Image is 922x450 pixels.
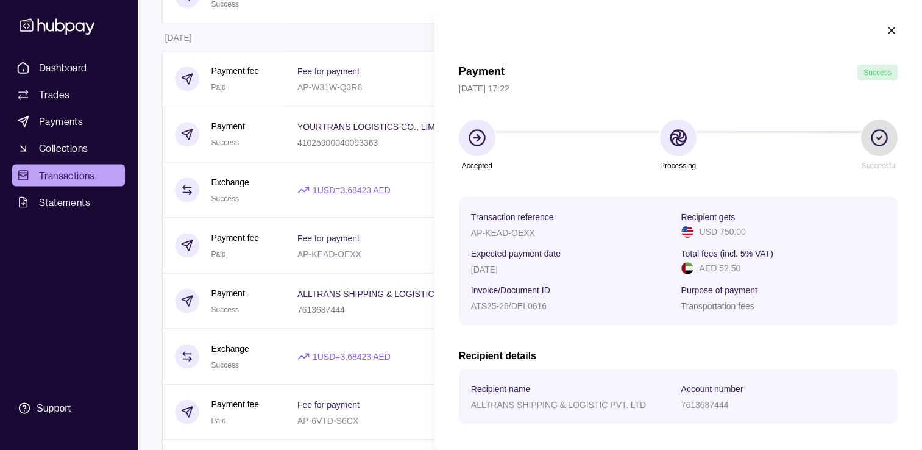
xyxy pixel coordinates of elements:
p: Recipient name [471,384,530,394]
span: Success [864,68,892,77]
p: [DATE] [471,265,498,274]
p: Transaction reference [471,212,554,222]
p: Successful [862,159,897,173]
p: Recipient gets [681,212,736,222]
p: Purpose of payment [681,285,757,295]
p: Invoice/Document ID [471,285,550,295]
p: AP-KEAD-OEXX [471,228,535,238]
p: AED 52.50 [700,262,741,275]
p: 7613687444 [681,400,729,410]
img: us [681,226,693,238]
img: ae [681,262,693,274]
p: Total fees (incl. 5% VAT) [681,249,773,259]
h1: Payment [459,65,505,80]
p: USD 750.00 [700,225,746,238]
h2: Recipient details [459,349,898,363]
p: Accepted [462,159,492,173]
p: [DATE] 17:22 [459,82,898,95]
p: ATS25-26/DEL0616 [471,301,547,311]
p: Transportation fees [681,301,754,311]
p: Processing [660,159,696,173]
p: ALLTRANS SHIPPING & LOGISTIC PVT. LTD [471,400,646,410]
p: Account number [681,384,743,394]
p: Expected payment date [471,249,561,259]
